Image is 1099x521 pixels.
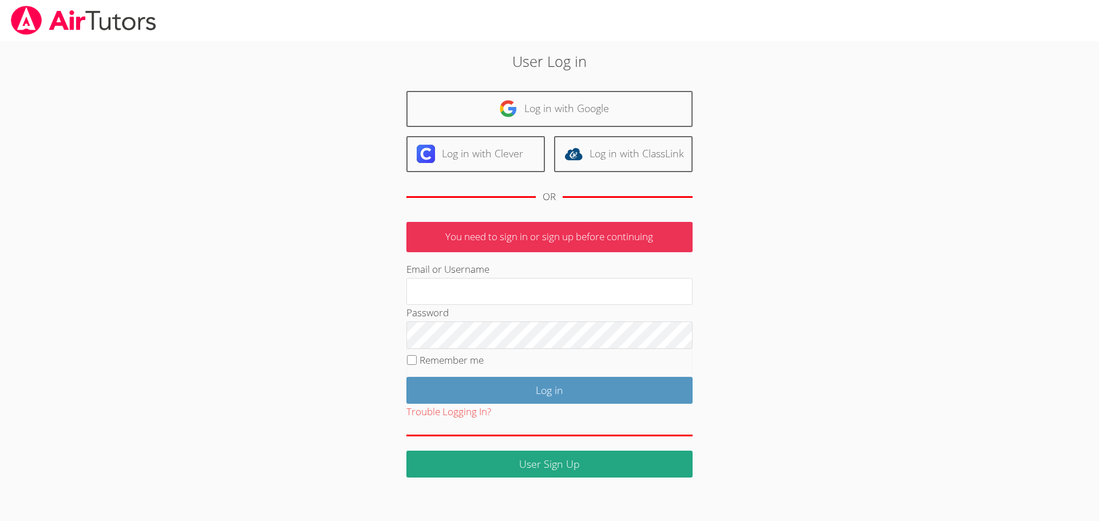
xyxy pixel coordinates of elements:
div: OR [543,189,556,205]
label: Remember me [420,353,484,367]
img: airtutors_banner-c4298cdbf04f3fff15de1276eac7730deb9818008684d7c2e4769d2f7ddbe033.png [10,6,157,35]
a: User Sign Up [406,451,693,478]
p: You need to sign in or sign up before continuing [406,222,693,252]
label: Email or Username [406,263,489,276]
h2: User Log in [253,50,847,72]
a: Log in with Google [406,91,693,127]
img: google-logo-50288ca7cdecda66e5e0955fdab243c47b7ad437acaf1139b6f446037453330a.svg [499,100,517,118]
a: Log in with ClassLink [554,136,693,172]
label: Password [406,306,449,319]
img: clever-logo-6eab21bc6e7a338710f1a6ff85c0baf02591cd810cc4098c63d3a4b26e2feb20.svg [417,145,435,163]
input: Log in [406,377,693,404]
a: Log in with Clever [406,136,545,172]
button: Trouble Logging In? [406,404,491,420]
img: classlink-logo-d6bb404cc1216ec64c9a2012d9dc4662098be43eaf13dc465df04b49fa7ab582.svg [564,145,583,163]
